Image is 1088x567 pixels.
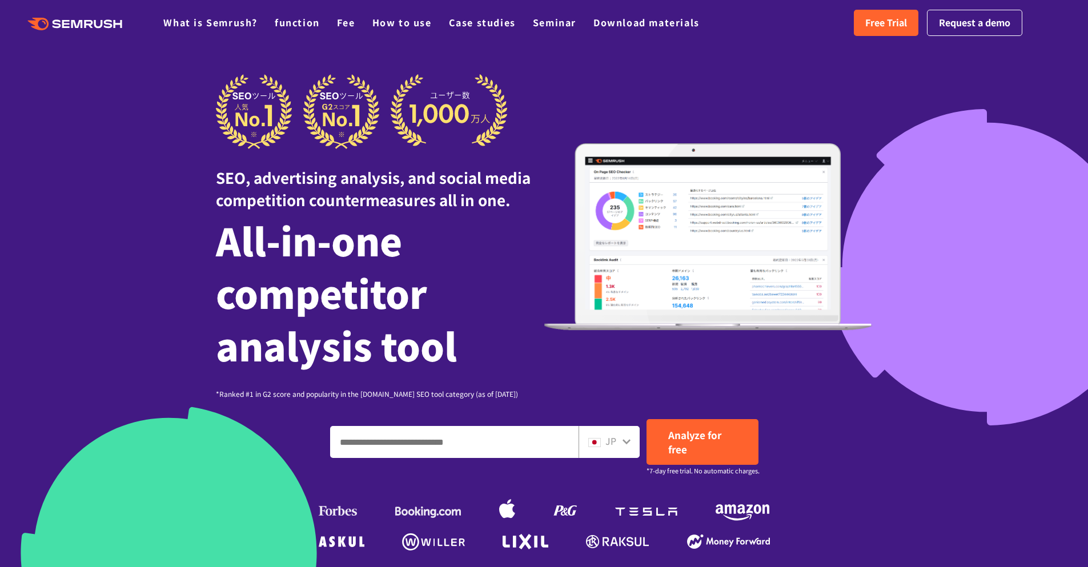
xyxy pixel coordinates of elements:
[449,15,516,29] a: Case studies
[216,212,402,267] font: All-in-one
[865,15,907,29] font: Free Trial
[647,419,758,465] a: Analyze for free
[372,15,432,29] a: How to use
[163,15,258,29] a: What is Semrush?
[275,15,320,29] a: function
[668,428,721,456] font: Analyze for free
[331,427,578,457] input: Enter a domain, keyword or URL
[605,434,616,448] font: JP
[593,15,700,29] a: Download materials
[337,15,355,29] a: Fee
[854,10,918,36] a: Free Trial
[533,15,576,29] a: Seminar
[216,265,457,372] font: competitor analysis tool
[647,466,760,475] font: *7-day free trial. No automatic charges.
[216,167,531,210] font: SEO, advertising analysis, and social media competition countermeasures all in one.
[939,15,1010,29] font: Request a demo
[927,10,1022,36] a: Request a demo
[216,389,518,399] font: *Ranked #1 in G2 score and popularity in the [DOMAIN_NAME] SEO tool category (as of [DATE])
